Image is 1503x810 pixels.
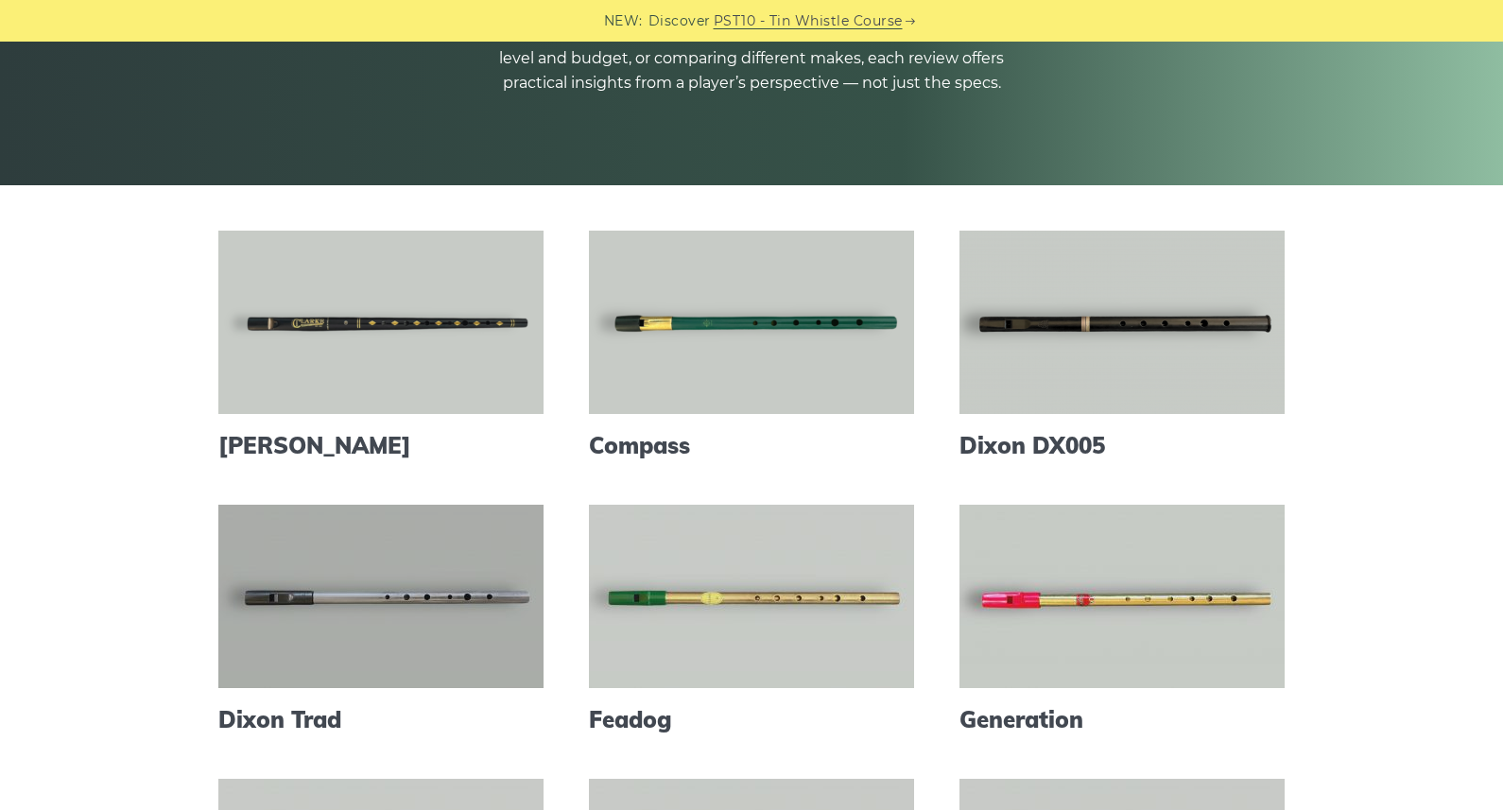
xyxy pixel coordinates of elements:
[959,706,1285,733] a: Generation
[714,10,903,32] a: PST10 - Tin Whistle Course
[218,706,544,733] a: Dixon Trad
[604,10,643,32] span: NEW:
[959,432,1285,459] a: Dixon DX005
[589,706,914,733] a: Feadog
[218,432,544,459] a: [PERSON_NAME]
[648,10,711,32] span: Discover
[589,432,914,459] a: Compass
